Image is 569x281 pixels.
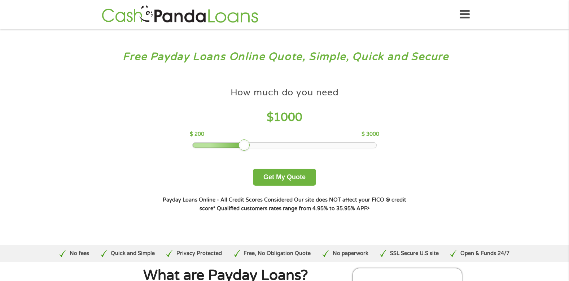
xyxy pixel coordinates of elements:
[244,250,311,258] p: Free, No Obligation Quote
[100,4,261,25] img: GetLoanNow Logo
[190,130,204,138] p: $ 200
[460,250,509,258] p: Open & Funds 24/7
[111,250,155,258] p: Quick and Simple
[176,250,222,258] p: Privacy Protected
[253,169,316,186] button: Get My Quote
[200,197,406,212] strong: Our site does NOT affect your FICO ® credit score*
[390,250,439,258] p: SSL Secure U.S site
[273,111,302,124] span: 1000
[231,87,339,99] h4: How much do you need
[21,50,548,64] h3: Free Payday Loans Online Quote, Simple, Quick and Secure
[163,197,293,203] strong: Payday Loans Online - All Credit Scores Considered
[333,250,368,258] p: No paperwork
[70,250,89,258] p: No fees
[190,110,379,125] h4: $
[217,206,369,212] strong: Qualified customers rates range from 4.95% to 35.95% APR¹
[362,130,379,138] p: $ 3000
